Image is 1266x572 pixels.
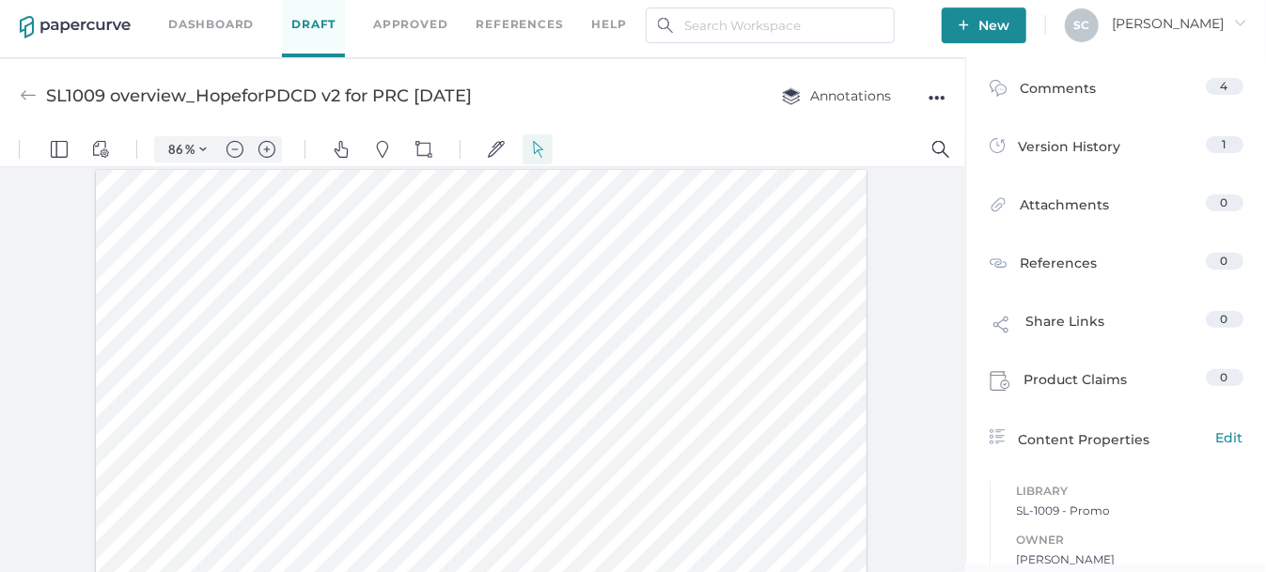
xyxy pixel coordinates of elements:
button: View Controls [86,2,116,32]
span: Annotations [782,87,891,104]
span: Edit [1216,427,1243,448]
img: chevron.svg [199,13,207,21]
a: Share Links0 [990,311,1243,347]
img: default-sign.svg [488,8,505,25]
span: 4 [1221,79,1228,93]
img: default-leftsidepanel.svg [51,8,68,25]
button: Select [523,2,553,32]
span: 0 [1221,312,1228,326]
img: reference-icon.cd0ee6a9.svg [990,255,1007,271]
button: Panel [44,2,74,32]
a: Product Claims0 [990,369,1243,397]
button: New [942,8,1026,43]
img: papercurve-logo-colour.7244d18c.svg [20,16,131,39]
span: S C [1074,18,1090,32]
span: [PERSON_NAME] [1017,550,1243,569]
button: Signatures [481,2,511,32]
button: Shapes [409,2,439,32]
i: arrow_right [1233,16,1246,29]
input: Set zoom [159,8,185,25]
img: share-link-icon.af96a55c.svg [990,313,1012,341]
a: Content PropertiesEdit [990,427,1243,450]
a: References [477,14,564,35]
span: Library [1017,481,1243,502]
span: Owner [1017,530,1243,550]
span: 0 [1221,195,1228,209]
img: default-magnifying-glass.svg [932,8,949,25]
button: Search [926,2,956,32]
div: ●●● [929,85,946,111]
button: Zoom in [252,4,282,30]
a: Dashboard [168,14,254,35]
img: shapes-icon.svg [415,8,432,25]
button: Pan [326,2,356,32]
div: Share Links [990,311,1105,347]
img: default-pin.svg [374,8,391,25]
img: default-pan.svg [333,8,350,25]
input: Search Workspace [646,8,895,43]
span: 0 [1221,254,1228,268]
img: comment-icon.4fbda5a2.svg [990,80,1007,101]
img: search.bf03fe8b.svg [658,18,673,33]
span: New [959,8,1009,43]
div: References [990,253,1098,277]
span: 0 [1221,370,1228,384]
div: Product Claims [990,369,1128,397]
div: Comments [990,78,1097,107]
span: % [185,9,195,24]
a: Attachments0 [990,194,1243,224]
img: default-plus.svg [258,8,275,25]
img: annotation-layers.cc6d0e6b.svg [782,87,801,105]
img: attachments-icon.0dd0e375.svg [990,196,1007,218]
a: Approved [373,14,447,35]
div: Version History [990,136,1121,162]
span: [PERSON_NAME] [1112,15,1246,32]
a: Version History1 [990,136,1243,162]
img: plus-white.e19ec114.svg [959,20,969,30]
img: default-select.svg [529,8,546,25]
img: default-minus.svg [227,8,243,25]
span: SL-1009 - Promo [1017,502,1243,520]
img: claims-icon.71597b81.svg [990,371,1010,392]
a: References0 [990,253,1243,277]
button: Annotations [763,78,910,114]
img: default-viewcontrols.svg [92,8,109,25]
button: Zoom out [220,4,250,30]
div: help [592,14,627,35]
span: 1 [1223,137,1227,151]
button: Pins [367,2,398,32]
div: SL1009 overview_HopeforPDCD v2 for PRC [DATE] [46,78,472,114]
div: Attachments [990,194,1110,224]
div: Content Properties [990,427,1243,450]
button: Zoom Controls [188,4,218,30]
img: back-arrow-grey.72011ae3.svg [20,87,37,104]
a: Comments4 [990,78,1243,107]
img: content-properties-icon.34d20aed.svg [990,429,1005,444]
img: versions-icon.ee5af6b0.svg [990,138,1005,157]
